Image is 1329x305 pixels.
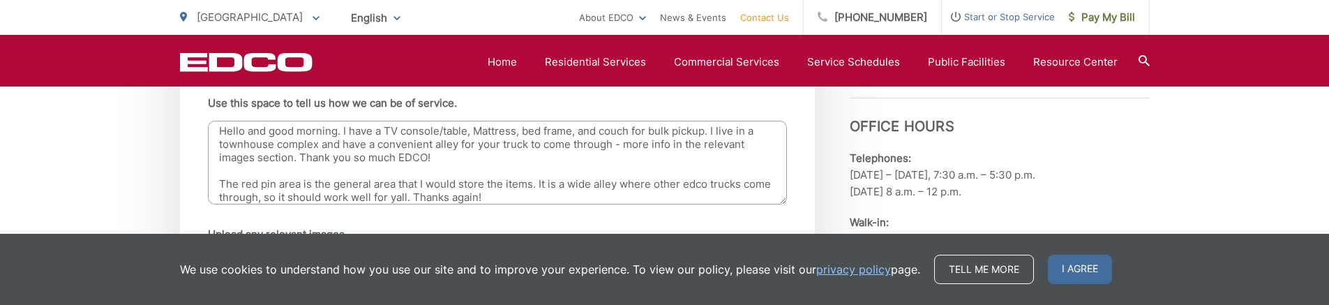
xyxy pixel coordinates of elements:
[660,9,726,26] a: News & Events
[850,216,889,229] b: Walk-in:
[1048,255,1112,284] span: I agree
[340,6,411,30] span: English
[740,9,789,26] a: Contact Us
[850,151,911,165] b: Telephones:
[1033,54,1118,70] a: Resource Center
[816,261,891,278] a: privacy policy
[180,52,313,72] a: EDCD logo. Return to the homepage.
[850,150,1150,200] p: [DATE] – [DATE], 7:30 a.m. – 5:30 p.m. [DATE] 8 a.m. – 12 p.m.
[934,255,1034,284] a: Tell me more
[1069,9,1135,26] span: Pay My Bill
[208,228,347,241] label: Upload any relevant images.
[579,9,646,26] a: About EDCO
[545,54,646,70] a: Residential Services
[180,261,920,278] p: We use cookies to understand how you use our site and to improve your experience. To view our pol...
[807,54,900,70] a: Service Schedules
[674,54,779,70] a: Commercial Services
[488,54,517,70] a: Home
[208,97,457,110] label: Use this space to tell us how we can be of service.
[928,54,1005,70] a: Public Facilities
[850,214,1150,248] p: [DATE] – [DATE], 9 a.m. – 4 p.m.
[197,10,303,24] span: [GEOGRAPHIC_DATA]
[850,98,1150,135] h3: Office Hours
